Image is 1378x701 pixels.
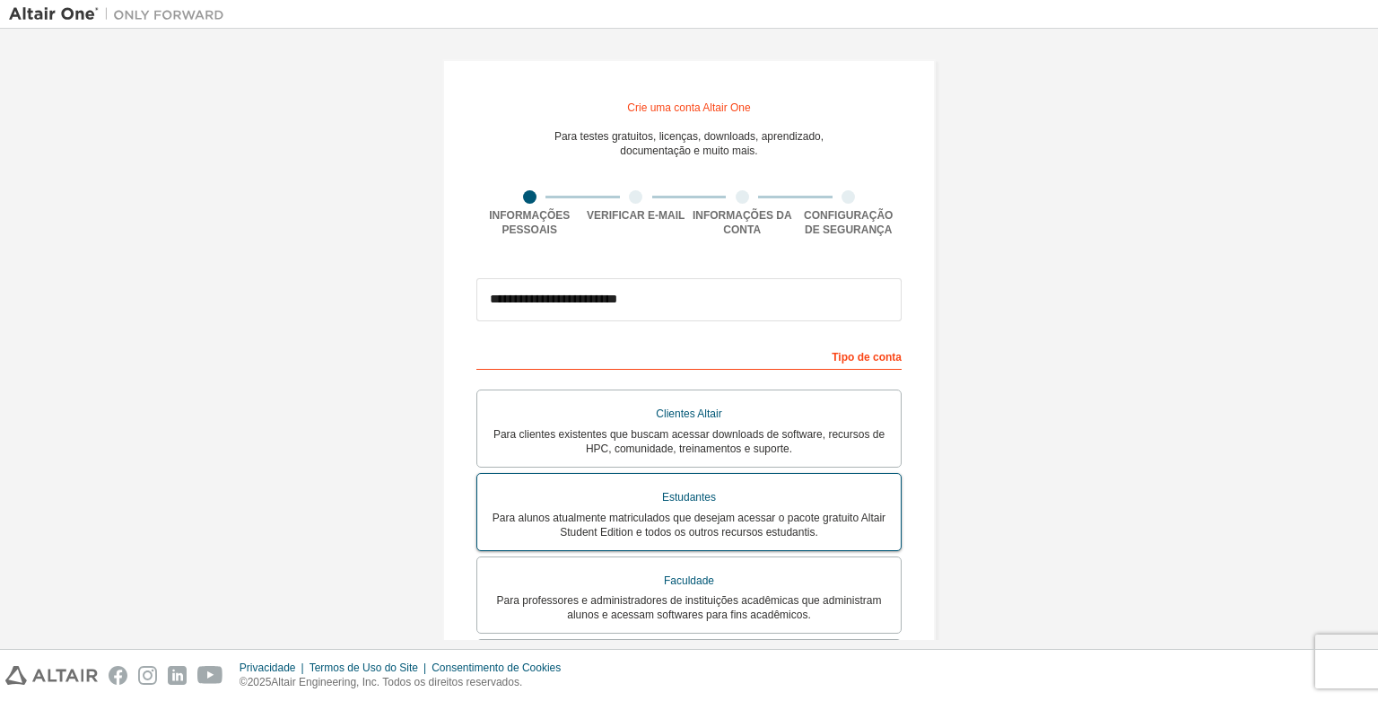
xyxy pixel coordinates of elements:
img: Altair Um [9,5,233,23]
font: Para testes gratuitos, licenças, downloads, aprendizado, [554,130,824,143]
img: linkedin.svg [168,666,187,685]
font: Crie uma conta Altair One [627,101,750,114]
font: Faculdade [664,574,714,587]
font: Estudantes [662,491,716,504]
font: documentação e muito mais. [620,145,757,157]
img: altair_logo.svg [5,666,98,685]
font: Termos de Uso do Site [310,662,418,674]
img: instagram.svg [138,666,157,685]
font: 2025 [248,676,272,688]
font: Privacidade [240,662,296,674]
img: facebook.svg [109,666,127,685]
font: Tipo de conta [832,351,902,364]
font: Consentimento de Cookies [432,662,561,674]
font: Verificar e-mail [587,209,685,222]
font: Para professores e administradores de instituições acadêmicas que administram alunos e acessam so... [497,594,882,621]
img: youtube.svg [197,666,223,685]
font: Altair Engineering, Inc. Todos os direitos reservados. [271,676,522,688]
font: Clientes Altair [656,407,721,420]
font: Informações pessoais [489,209,570,236]
font: © [240,676,248,688]
font: Para alunos atualmente matriculados que desejam acessar o pacote gratuito Altair Student Edition ... [493,512,885,539]
font: Para clientes existentes que buscam acessar downloads de software, recursos de HPC, comunidade, t... [493,428,885,455]
font: Configuração de segurança [804,209,893,236]
font: Informações da conta [693,209,792,236]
